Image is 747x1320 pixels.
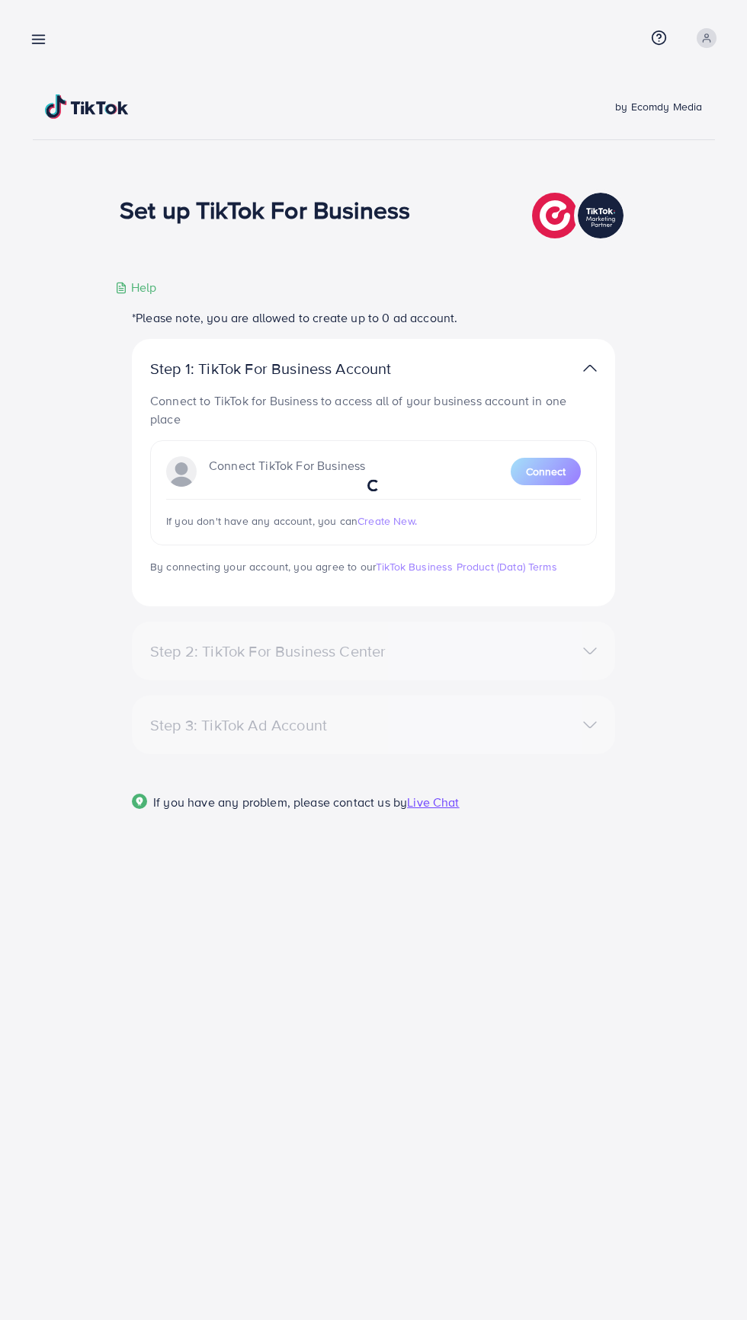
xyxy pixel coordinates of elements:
[132,308,615,327] p: *Please note, you are allowed to create up to 0 ad account.
[153,794,407,810] span: If you have any problem, please contact us by
[532,189,627,242] img: TikTok partner
[583,357,597,379] img: TikTok partner
[45,94,129,119] img: TikTok
[120,195,410,224] h1: Set up TikTok For Business
[615,99,702,114] span: by Ecomdy Media
[407,794,459,810] span: Live Chat
[150,360,440,378] p: Step 1: TikTok For Business Account
[115,279,157,296] div: Help
[132,794,147,809] img: Popup guide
